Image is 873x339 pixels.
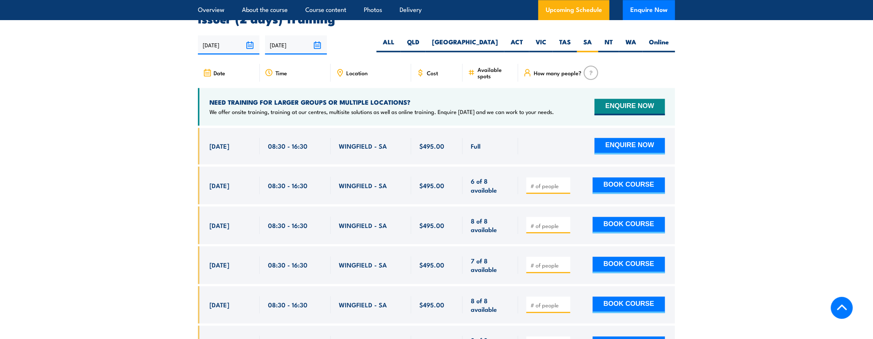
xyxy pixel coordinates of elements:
[529,38,553,52] label: VIC
[426,38,504,52] label: [GEOGRAPHIC_DATA]
[593,297,665,313] button: BOOK COURSE
[209,221,229,229] span: [DATE]
[595,99,665,115] button: ENQUIRE NOW
[268,221,308,229] span: 08:30 - 16:30
[530,262,568,269] input: # of people
[530,222,568,229] input: # of people
[209,300,229,309] span: [DATE]
[265,35,327,54] input: To date
[593,257,665,273] button: BOOK COURSE
[209,260,229,269] span: [DATE]
[339,300,387,309] span: WINGFIELD - SA
[577,38,598,52] label: SA
[530,182,568,190] input: # of people
[376,38,401,52] label: ALL
[593,177,665,194] button: BOOK COURSE
[553,38,577,52] label: TAS
[530,301,568,309] input: # of people
[275,70,287,76] span: Time
[593,217,665,233] button: BOOK COURSE
[209,98,554,106] h4: NEED TRAINING FOR LARGER GROUPS OR MULTIPLE LOCATIONS?
[598,38,619,52] label: NT
[478,66,513,79] span: Available spots
[209,108,554,115] p: We offer onsite training, training at our centres, multisite solutions as well as online training...
[419,221,444,229] span: $495.00
[471,256,510,274] span: 7 of 8 available
[471,177,510,194] span: 6 of 8 available
[209,142,229,150] span: [DATE]
[339,142,387,150] span: WINGFIELD - SA
[198,35,259,54] input: From date
[268,142,308,150] span: 08:30 - 16:30
[419,142,444,150] span: $495.00
[346,70,368,76] span: Location
[198,3,675,23] h2: UPCOMING SCHEDULE FOR - "Confined Space Entry with Gas Testing & Permit Issuer (2 days) Training"
[209,181,229,190] span: [DATE]
[339,260,387,269] span: WINGFIELD - SA
[419,181,444,190] span: $495.00
[471,216,510,234] span: 8 of 8 available
[339,221,387,229] span: WINGFIELD - SA
[534,70,582,76] span: How many people?
[419,260,444,269] span: $495.00
[471,296,510,314] span: 8 of 8 available
[419,300,444,309] span: $495.00
[214,70,225,76] span: Date
[619,38,643,52] label: WA
[268,260,308,269] span: 08:30 - 16:30
[427,70,438,76] span: Cost
[268,181,308,190] span: 08:30 - 16:30
[643,38,675,52] label: Online
[268,300,308,309] span: 08:30 - 16:30
[504,38,529,52] label: ACT
[595,138,665,154] button: ENQUIRE NOW
[471,142,480,150] span: Full
[401,38,426,52] label: QLD
[339,181,387,190] span: WINGFIELD - SA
